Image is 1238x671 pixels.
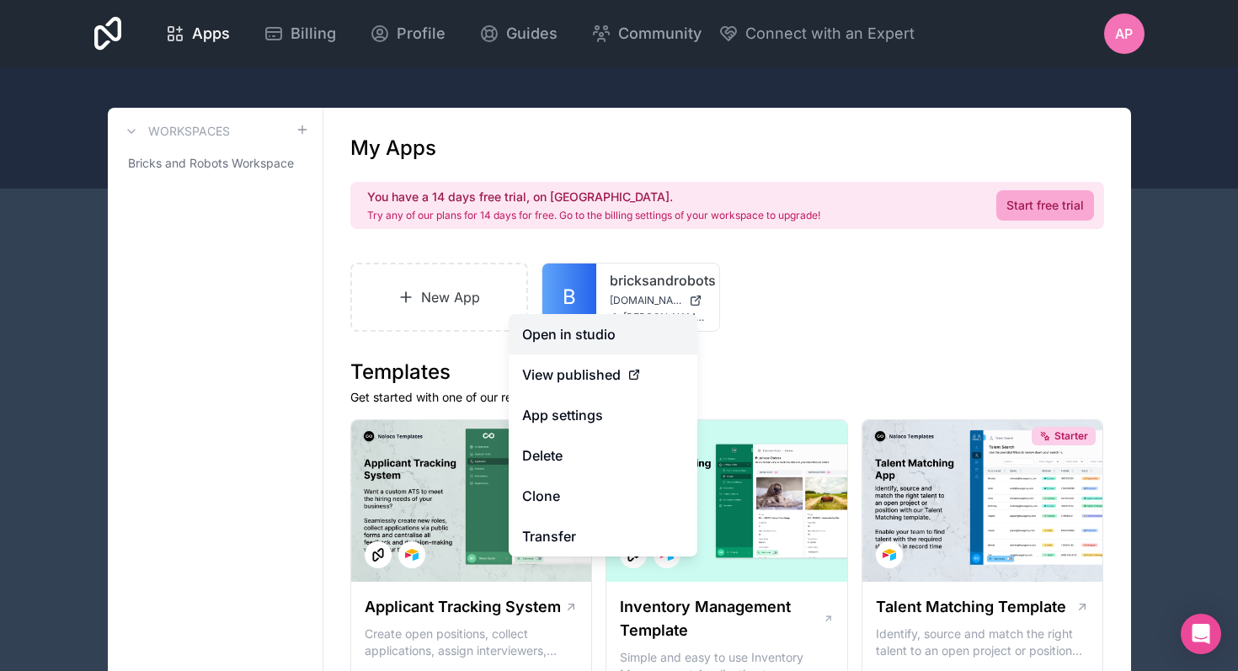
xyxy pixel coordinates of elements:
[610,270,706,290] a: bricksandrobots
[152,15,243,52] a: Apps
[350,359,1104,386] h1: Templates
[397,22,446,45] span: Profile
[356,15,459,52] a: Profile
[542,264,596,331] a: B
[876,595,1066,619] h1: Talent Matching Template
[509,516,697,557] a: Transfer
[192,22,230,45] span: Apps
[1054,429,1088,443] span: Starter
[509,314,697,354] a: Open in studio
[291,22,336,45] span: Billing
[128,155,294,172] span: Bricks and Robots Workspace
[367,209,820,222] p: Try any of our plans for 14 days for free. Go to the billing settings of your workspace to upgrade!
[620,595,822,642] h1: Inventory Management Template
[578,15,715,52] a: Community
[618,22,702,45] span: Community
[350,135,436,162] h1: My Apps
[121,148,309,178] a: Bricks and Robots Workspace
[718,22,915,45] button: Connect with an Expert
[745,22,915,45] span: Connect with an Expert
[883,548,896,562] img: Airtable Logo
[365,595,561,619] h1: Applicant Tracking System
[367,189,820,205] h2: You have a 14 days free trial, on [GEOGRAPHIC_DATA].
[148,123,230,140] h3: Workspaces
[522,365,621,385] span: View published
[509,395,697,435] a: App settings
[876,626,1090,659] p: Identify, source and match the right talent to an open project or position with our Talent Matchi...
[509,435,697,476] button: Delete
[623,311,706,324] span: [PERSON_NAME][EMAIL_ADDRESS][DOMAIN_NAME]
[506,22,558,45] span: Guides
[350,263,529,332] a: New App
[121,121,230,141] a: Workspaces
[996,190,1094,221] a: Start free trial
[610,294,682,307] span: [DOMAIN_NAME]
[365,626,579,659] p: Create open positions, collect applications, assign interviewers, centralise candidate feedback a...
[250,15,350,52] a: Billing
[1181,614,1221,654] div: Open Intercom Messenger
[405,548,419,562] img: Airtable Logo
[610,294,706,307] a: [DOMAIN_NAME]
[509,354,697,395] a: View published
[509,476,697,516] a: Clone
[1115,24,1133,44] span: AP
[466,15,571,52] a: Guides
[350,389,1104,406] p: Get started with one of our ready-made templates
[563,284,576,311] span: B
